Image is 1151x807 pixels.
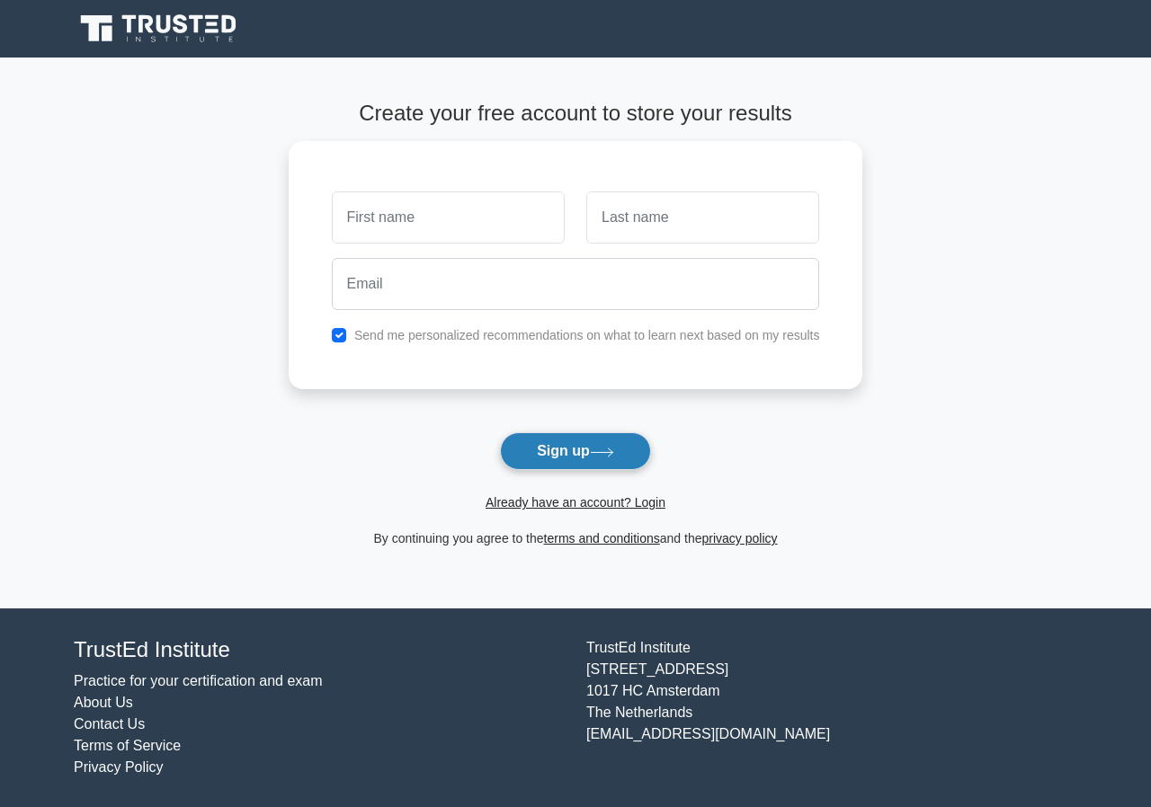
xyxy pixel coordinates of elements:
[702,531,778,545] a: privacy policy
[332,191,565,244] input: First name
[74,637,565,663] h4: TrustEd Institute
[354,328,820,342] label: Send me personalized recommendations on what to learn next based on my results
[74,695,133,710] a: About Us
[289,101,863,127] h4: Create your free account to store your results
[74,759,164,775] a: Privacy Policy
[278,528,874,549] div: By continuing you agree to the and the
[74,716,145,732] a: Contact Us
[486,495,665,510] a: Already have an account? Login
[332,258,820,310] input: Email
[74,673,323,688] a: Practice for your certification and exam
[544,531,660,545] a: terms and conditions
[586,191,819,244] input: Last name
[575,637,1088,778] div: TrustEd Institute [STREET_ADDRESS] 1017 HC Amsterdam The Netherlands [EMAIL_ADDRESS][DOMAIN_NAME]
[74,738,181,753] a: Terms of Service
[500,432,651,470] button: Sign up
